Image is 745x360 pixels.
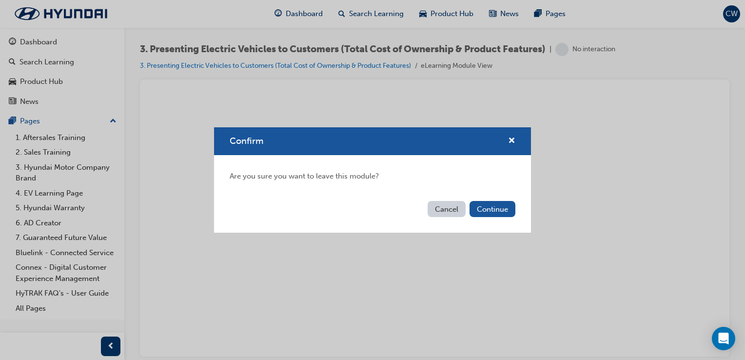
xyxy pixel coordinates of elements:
[508,137,515,146] span: cross-icon
[214,155,531,198] div: Are you sure you want to leave this module?
[214,127,531,233] div: Confirm
[428,201,466,217] button: Cancel
[470,201,515,217] button: Continue
[230,136,263,146] span: Confirm
[712,327,735,350] div: Open Intercom Messenger
[508,135,515,147] button: cross-icon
